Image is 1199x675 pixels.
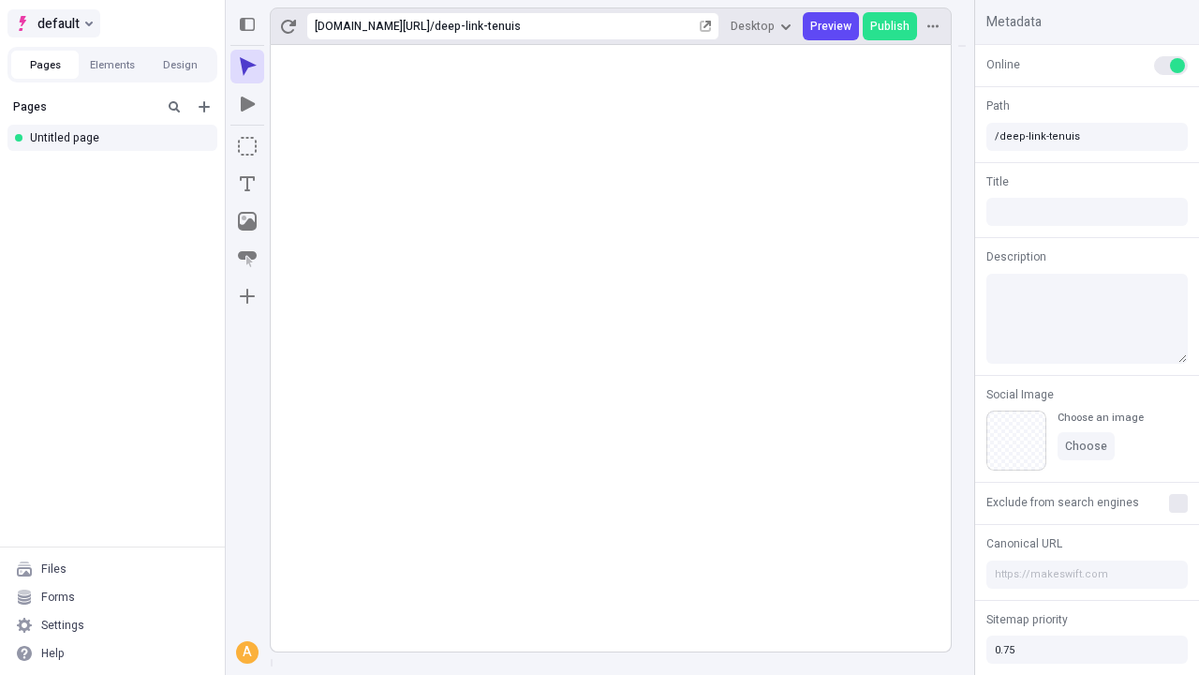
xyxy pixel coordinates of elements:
span: default [37,12,80,35]
span: Social Image [986,386,1054,403]
div: Pages [13,99,155,114]
div: / [430,19,435,34]
div: Forms [41,590,75,605]
span: Sitemap priority [986,611,1068,628]
span: Canonical URL [986,535,1062,552]
button: Button [230,242,264,276]
input: https://makeswift.com [986,561,1188,589]
div: Settings [41,618,84,633]
div: Files [41,562,67,577]
span: Title [986,173,1009,190]
button: Preview [803,12,859,40]
div: Untitled page [30,130,202,145]
span: Online [986,56,1020,73]
span: Path [986,97,1010,114]
button: Publish [863,12,917,40]
span: Publish [870,19,910,34]
button: Text [230,167,264,201]
button: Box [230,129,264,163]
div: Choose an image [1058,411,1144,425]
button: Select site [7,9,100,37]
button: Image [230,204,264,238]
span: Choose [1065,439,1107,454]
span: Preview [810,19,851,34]
button: Add new [193,96,215,118]
span: Exclude from search engines [986,494,1139,511]
button: Elements [79,51,146,79]
button: Design [146,51,214,79]
span: Description [986,248,1046,265]
div: A [238,643,257,662]
div: [URL][DOMAIN_NAME] [315,19,430,34]
div: deep-link-tenuis [435,19,696,34]
span: Desktop [731,19,775,34]
button: Choose [1058,432,1115,460]
button: Pages [11,51,79,79]
button: Desktop [723,12,799,40]
div: Help [41,646,65,661]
